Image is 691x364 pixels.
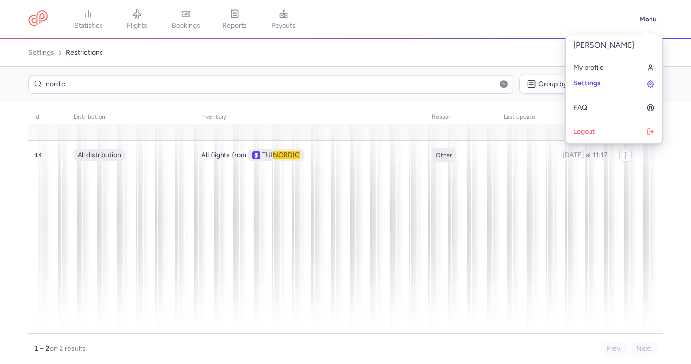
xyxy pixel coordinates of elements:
a: payouts [259,9,308,30]
a: CitizenPlane red outlined logo [28,10,48,28]
span: Other [436,150,452,160]
strong: 1 – 2 [34,344,50,353]
button: Group byCustomer code [519,75,642,94]
span: Settings [573,80,601,87]
a: reports [210,9,259,30]
th: distribution [68,110,195,124]
a: FAQ [566,100,662,116]
button: Prev. [601,342,627,356]
span: payouts [271,21,296,30]
span: [DATE] at 11:17 [562,151,608,159]
span: bookings [172,21,200,30]
a: flights [113,9,162,30]
button: Logout [566,124,662,140]
button: Menu [633,10,663,29]
span: reports [223,21,247,30]
span: All distribution [78,151,121,159]
span: My profile [573,64,604,72]
span: from [232,149,246,161]
a: My profile [566,60,662,76]
span: Logout [573,128,595,136]
span: All [201,149,209,161]
span: statistics [74,21,103,30]
span: flights [211,149,230,161]
span: on 2 results [50,344,86,353]
button: Next [631,342,657,356]
a: Settings [566,76,662,91]
th: inventory [195,110,426,124]
span: flights [127,21,147,30]
span: Group by [538,81,567,88]
span: 14 [34,152,42,159]
a: restrictions [66,45,103,61]
span: NORDIC [273,151,300,159]
span: TUI [262,151,300,159]
p: [PERSON_NAME] [566,35,662,56]
th: Last update [498,110,613,124]
a: statistics [64,9,113,30]
span: FAQ [573,104,587,112]
th: id [28,110,68,124]
a: bookings [162,9,210,30]
th: reason [426,110,498,124]
a: settings [28,45,54,61]
input: Find an OTA, an airline, a supplier, a third party... [28,75,513,94]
